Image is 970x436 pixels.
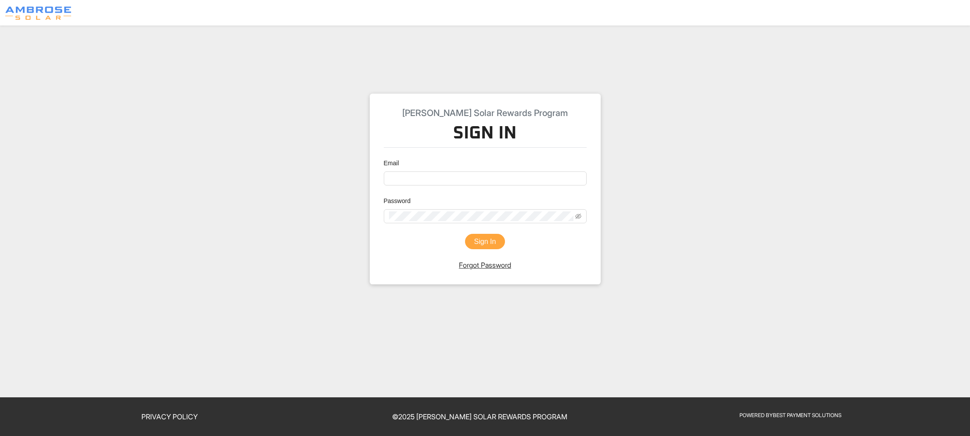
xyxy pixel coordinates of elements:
[389,211,573,221] input: Password
[384,123,587,148] h3: Sign In
[459,261,511,269] a: Forgot Password
[739,412,841,418] a: Powered ByBest Payment Solutions
[330,411,630,422] p: © 2025 [PERSON_NAME] Solar Rewards Program
[384,171,587,185] input: Email
[575,213,581,219] span: eye-invisible
[384,108,587,118] h5: [PERSON_NAME] Solar Rewards Program
[384,196,417,206] label: Password
[384,158,405,168] label: Email
[5,7,71,20] img: Program logo
[141,412,198,421] a: Privacy Policy
[465,234,505,250] button: Sign In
